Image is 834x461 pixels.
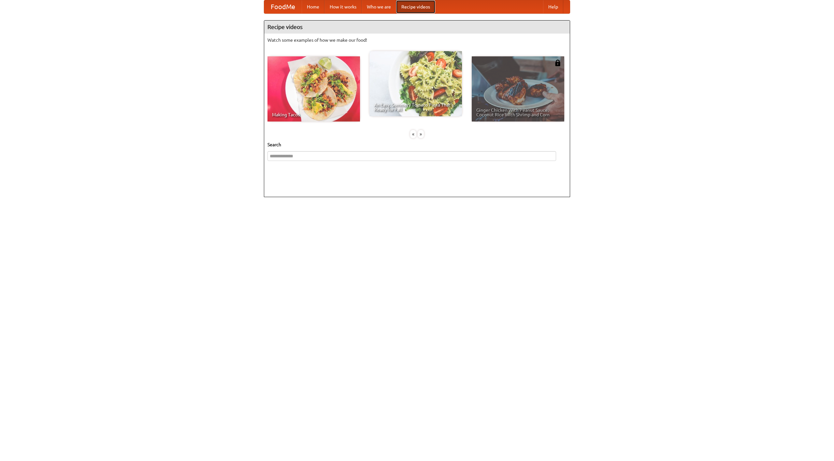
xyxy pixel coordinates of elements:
a: Who we are [362,0,396,13]
span: Making Tacos [272,112,355,117]
p: Watch some examples of how we make our food! [267,37,567,43]
a: Help [543,0,563,13]
a: Making Tacos [267,56,360,122]
div: « [410,130,416,138]
span: An Easy, Summery Tomato Pasta That's Ready for Fall [374,103,457,112]
a: Home [302,0,324,13]
h4: Recipe videos [264,21,570,34]
h5: Search [267,141,567,148]
a: FoodMe [264,0,302,13]
a: Recipe videos [396,0,435,13]
img: 483408.png [554,60,561,66]
a: How it works [324,0,362,13]
a: An Easy, Summery Tomato Pasta That's Ready for Fall [369,51,462,116]
div: » [418,130,424,138]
